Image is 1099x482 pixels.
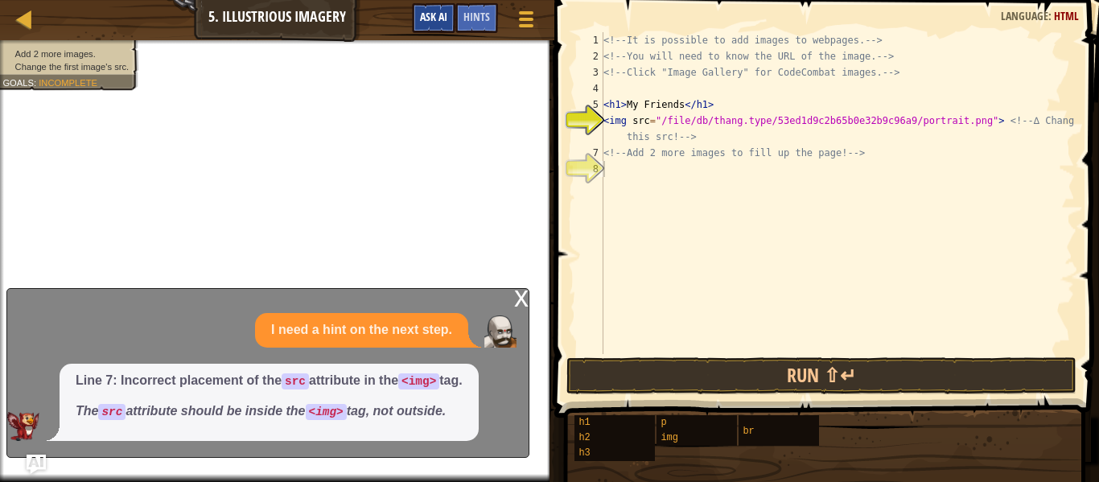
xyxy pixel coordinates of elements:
button: Show game menu [506,3,546,41]
span: Change the first image's src. [15,61,130,72]
em: The attribute should be inside the tag, not outside. [76,404,446,418]
span: br [743,426,754,437]
span: : [34,77,39,88]
div: 5 [577,97,603,113]
li: Add 2 more images. [2,47,129,60]
span: h3 [578,447,590,459]
li: Change the first image's src. [2,60,129,73]
span: Add 2 more images. [15,48,96,59]
span: Language [1001,8,1048,23]
div: x [514,289,529,305]
button: Run ⇧↵ [566,357,1076,394]
button: Ask AI [27,455,46,474]
span: HTML [1054,8,1079,23]
div: 3 [577,64,603,80]
div: 4 [577,80,603,97]
span: img [661,432,678,443]
span: Hints [463,9,490,24]
span: p [661,417,666,428]
span: Ask AI [420,9,447,24]
img: Player [484,315,517,348]
div: 2 [577,48,603,64]
span: h2 [578,432,590,443]
code: src [98,404,126,420]
p: I need a hint on the next step. [271,321,452,340]
div: 7 [577,145,603,161]
span: Goals [2,77,34,88]
img: AI [7,412,39,441]
button: Ask AI [412,3,455,33]
div: 1 [577,32,603,48]
span: : [1048,8,1054,23]
div: 6 [577,113,603,145]
code: <img> [306,404,347,420]
span: h1 [578,417,590,428]
span: Incomplete [39,77,97,88]
div: 8 [577,161,603,177]
p: Line 7: Incorrect placement of the attribute in the tag. [76,372,463,390]
code: src [282,373,309,389]
code: <img> [398,373,439,389]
